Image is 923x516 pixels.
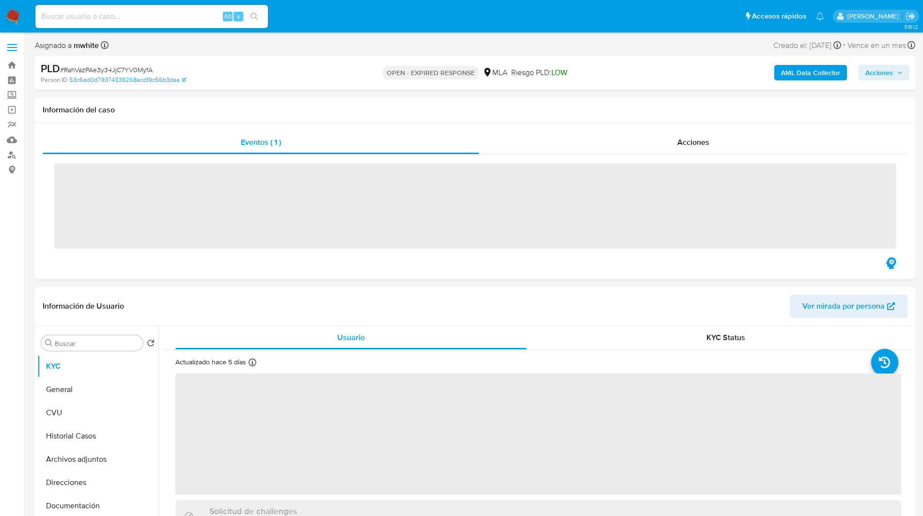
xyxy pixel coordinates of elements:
input: Buscar [55,339,139,348]
p: Actualizado hace 5 días [175,358,246,367]
a: 53c6ad0d79374339268acd19c56b3daa [69,76,186,84]
h1: Información del caso [43,105,907,115]
b: Person ID [41,76,67,84]
span: Acciones [677,137,709,148]
p: OPEN - EXPIRED RESPONSE [383,66,479,79]
span: Alt [224,12,232,21]
span: KYC Status [706,332,745,343]
p: matiasagustin.white@mercadolibre.com [847,12,902,21]
button: search-icon [244,10,264,23]
span: Usuario [337,332,365,343]
span: ‌ [175,374,901,495]
h1: Información de Usuario [43,301,124,311]
b: PLD [41,61,60,76]
span: Vence en un mes [847,40,906,51]
button: CVU [37,401,158,424]
span: Riesgo PLD: [511,67,567,78]
button: Ver mirada por persona [790,295,907,318]
button: KYC [37,355,158,378]
b: mwhite [72,40,99,51]
button: General [37,378,158,401]
span: ‌ [54,163,896,249]
button: Archivos adjuntos [37,448,158,471]
span: LOW [551,67,567,78]
button: Buscar [45,339,53,347]
span: Ver mirada por persona [802,295,885,318]
span: - [843,39,845,52]
button: AML Data Collector [774,65,847,80]
div: MLA [483,67,507,78]
span: s [237,12,240,21]
span: Acciones [865,65,893,80]
button: Historial Casos [37,424,158,448]
button: Acciones [859,65,909,80]
span: Asignado a [35,40,99,51]
div: Creado el: [DATE] [773,39,841,52]
b: AML Data Collector [781,65,840,80]
a: Notificaciones [816,12,824,20]
a: Salir [906,11,916,21]
input: Buscar usuario o caso... [35,10,268,23]
span: Eventos ( 1 ) [241,137,281,148]
span: # RahVazPAe3y34JjC7YV0MyfA [60,65,153,75]
button: Direcciones [37,471,158,494]
span: Accesos rápidos [752,11,806,21]
button: Volver al orden por defecto [147,339,155,350]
